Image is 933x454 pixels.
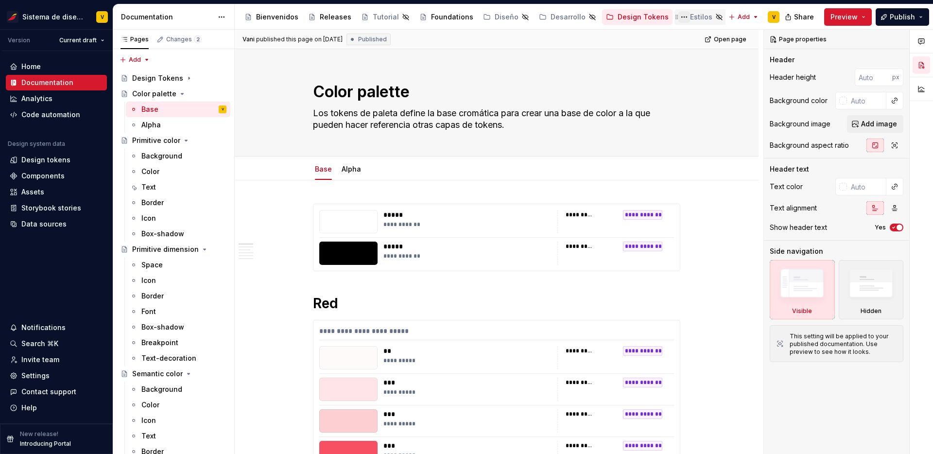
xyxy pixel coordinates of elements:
[6,336,107,351] button: Search ⌘K
[6,59,107,74] a: Home
[21,203,81,213] div: Storybook stories
[311,105,678,133] textarea: Los tokens de paleta define la base cromática para crear una base de color a la que pueden hacer ...
[126,288,230,304] a: Border
[21,78,73,87] div: Documentation
[551,12,586,22] div: Desarrollo
[126,397,230,413] a: Color
[311,80,678,104] textarea: Color palette
[132,244,199,254] div: Primitive dimension
[21,323,66,332] div: Notifications
[21,355,59,365] div: Invite team
[847,178,886,195] input: Auto
[222,105,224,114] div: V
[141,213,156,223] div: Icon
[6,75,107,90] a: Documentation
[357,9,414,25] a: Tutorial
[770,96,828,105] div: Background color
[194,35,202,43] span: 2
[824,8,872,26] button: Preview
[126,413,230,428] a: Icon
[618,12,669,22] div: Design Tokens
[6,107,107,122] a: Code automation
[141,431,156,441] div: Text
[132,369,183,379] div: Semantic color
[132,89,176,99] div: Color palette
[892,73,899,81] p: px
[847,115,903,133] button: Add image
[770,164,809,174] div: Header text
[126,164,230,179] a: Color
[55,34,109,47] button: Current draft
[342,165,361,173] a: Alpha
[535,9,600,25] a: Desarrollo
[126,226,230,242] a: Box-shadow
[780,8,820,26] button: Share
[141,291,164,301] div: Border
[21,371,50,381] div: Settings
[141,260,163,270] div: Space
[126,117,230,133] a: Alpha
[141,151,182,161] div: Background
[770,246,823,256] div: Side navigation
[358,35,387,43] span: Published
[6,320,107,335] button: Notifications
[126,428,230,444] a: Text
[121,12,213,22] div: Documentation
[166,35,202,43] div: Changes
[770,119,830,129] div: Background image
[6,184,107,200] a: Assets
[304,9,355,25] a: Releases
[117,53,153,67] button: Add
[256,35,343,43] div: published this page on [DATE]
[101,13,104,21] div: V
[6,384,107,400] button: Contact support
[6,200,107,216] a: Storybook stories
[830,12,858,22] span: Preview
[338,158,365,179] div: Alpha
[117,242,230,257] a: Primitive dimension
[772,13,776,21] div: V
[6,400,107,416] button: Help
[141,105,158,114] div: Base
[7,11,18,23] img: 55604660-494d-44a9-beb2-692398e9940a.png
[770,182,803,192] div: Text color
[141,229,184,239] div: Box-shadow
[6,91,107,106] a: Analytics
[876,8,929,26] button: Publish
[59,36,97,44] span: Current draft
[141,276,156,285] div: Icon
[21,62,41,71] div: Home
[126,179,230,195] a: Text
[770,55,795,65] div: Header
[674,9,727,25] a: Estilos
[141,322,184,332] div: Box-shadow
[861,119,897,129] span: Add image
[117,366,230,382] a: Semantic color
[132,136,180,145] div: Primitive color
[117,70,230,86] a: Design Tokens
[770,203,817,213] div: Text alignment
[861,307,881,315] div: Hidden
[126,102,230,117] a: BaseV
[126,382,230,397] a: Background
[126,350,230,366] a: Text-decoration
[479,9,533,25] a: Diseño
[141,384,182,394] div: Background
[20,430,58,438] p: New release!
[415,9,477,25] a: Foundations
[141,198,164,208] div: Border
[21,219,67,229] div: Data sources
[126,195,230,210] a: Border
[141,167,159,176] div: Color
[141,307,156,316] div: Font
[141,182,156,192] div: Text
[320,12,351,22] div: Releases
[6,168,107,184] a: Components
[770,72,816,82] div: Header height
[126,319,230,335] a: Box-shadow
[431,12,473,22] div: Foundations
[702,33,751,46] a: Open page
[117,133,230,148] a: Primitive color
[241,7,724,27] div: Page tree
[890,12,915,22] span: Publish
